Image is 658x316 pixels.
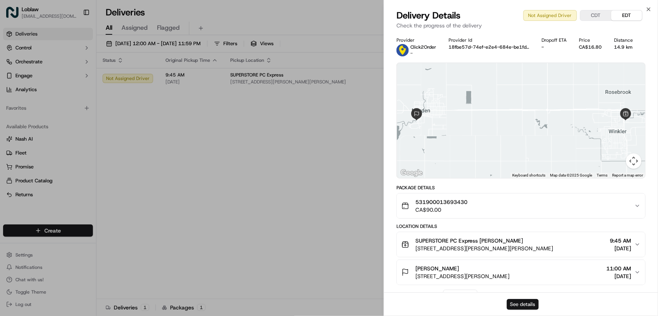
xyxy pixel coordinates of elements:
button: CDT [580,10,611,20]
button: Add Event [443,290,477,299]
span: Map data ©2025 Google [550,173,592,177]
span: [DATE] [68,120,84,126]
button: SUPERSTORE PC Express [PERSON_NAME][STREET_ADDRESS][PERSON_NAME][PERSON_NAME]9:45 AM[DATE] [397,232,645,257]
span: [DATE] [610,245,631,252]
span: [STREET_ADDRESS][PERSON_NAME][PERSON_NAME] [415,245,553,252]
div: Provider Id [449,37,530,43]
a: Open this area in Google Maps (opens a new window) [399,168,424,178]
p: Check the progress of the delivery [396,22,646,29]
div: Location Details [396,223,646,229]
a: Report a map error [612,173,643,177]
img: Angelique Valdez [8,133,20,146]
a: Powered byPylon [54,191,93,197]
button: See details [507,299,539,310]
button: EDT [611,10,642,20]
span: Pylon [77,192,93,197]
span: • [64,120,67,126]
span: Knowledge Base [15,173,59,180]
span: CA$90.00 [415,206,467,214]
div: 14.9 km [614,44,633,50]
img: 1736555255976-a54dd68f-1ca7-489b-9aae-adbdc363a1c4 [15,120,22,126]
button: [PERSON_NAME][STREET_ADDRESS][PERSON_NAME]11:00 AM[DATE] [397,260,645,285]
span: [STREET_ADDRESS][PERSON_NAME] [415,272,510,280]
div: Price [579,37,602,43]
div: CA$16.80 [579,44,602,50]
div: Start new chat [35,74,127,82]
span: 531900013693430 [415,198,467,206]
img: profile_click2order_cartwheel.png [396,44,409,56]
span: [DATE] [68,141,84,147]
div: 📗 [8,173,14,180]
div: Provider [396,37,436,43]
img: Google [399,168,424,178]
span: 11:00 AM [607,265,631,272]
span: [PERSON_NAME] [24,120,62,126]
img: Jandy Espique [8,112,20,125]
span: 9:45 AM [610,237,631,245]
div: Distance [614,37,633,43]
span: - [410,50,413,56]
img: Nash [8,8,23,23]
span: Delivery Details [396,9,461,22]
div: We're available if you need us! [35,82,106,88]
a: 📗Knowledge Base [5,170,62,183]
div: - [542,44,567,50]
button: Start new chat [131,76,140,85]
button: See all [120,99,140,108]
span: [DATE] [607,272,631,280]
button: Map camera controls [626,153,641,169]
img: 1736555255976-a54dd68f-1ca7-489b-9aae-adbdc363a1c4 [15,141,22,147]
div: Delivery Activity [396,291,439,297]
button: 531900013693430CA$90.00 [397,194,645,218]
a: Terms (opens in new tab) [597,173,607,177]
img: 1755196953914-cd9d9cba-b7f7-46ee-b6f5-75ff69acacf5 [16,74,30,88]
p: Welcome 👋 [8,31,140,43]
span: SUPERSTORE PC Express [PERSON_NAME] [415,237,523,245]
img: 1736555255976-a54dd68f-1ca7-489b-9aae-adbdc363a1c4 [8,74,22,88]
div: 💻 [65,173,71,180]
div: Dropoff ETA [542,37,567,43]
span: [PERSON_NAME] [415,265,459,272]
p: Click2Order [410,44,436,50]
span: API Documentation [73,173,124,180]
button: Keyboard shortcuts [512,173,545,178]
span: • [64,141,67,147]
div: Package Details [396,185,646,191]
a: 💻API Documentation [62,170,127,183]
button: 18fbe57d-74ef-e2e4-684e-be1fdd6b3aa3 [449,44,530,50]
div: Past conversations [8,100,52,107]
span: [PERSON_NAME] [24,141,62,147]
input: Got a question? Start typing here... [20,50,139,58]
